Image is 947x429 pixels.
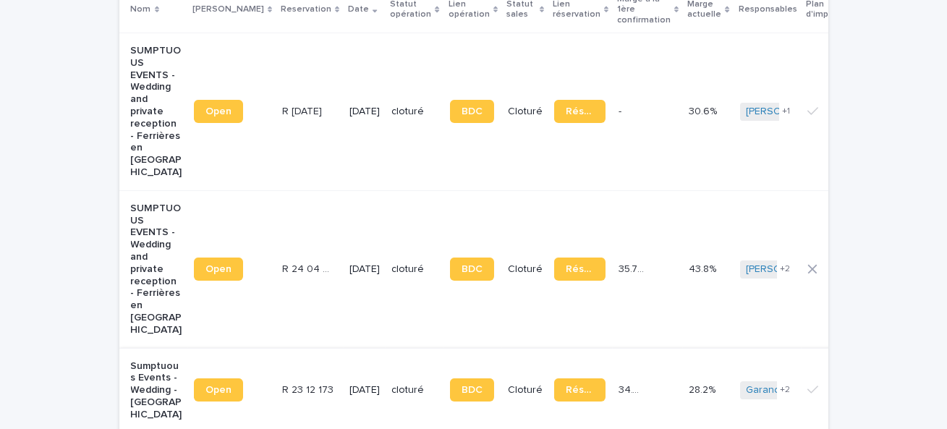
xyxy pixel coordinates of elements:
p: 30.6% [689,103,720,118]
span: + 2 [780,386,790,394]
span: Réservation [566,385,594,395]
p: Cloturé [508,106,543,118]
span: BDC [462,385,483,395]
a: BDC [450,258,494,281]
p: [DATE] [349,263,380,276]
a: Réservation [554,100,606,123]
a: Open [194,100,243,123]
span: BDC [462,106,483,116]
a: [PERSON_NAME] [746,263,825,276]
span: Réservation [566,106,594,116]
p: [PERSON_NAME] [192,1,264,17]
span: + 1 [782,107,790,116]
p: Responsables [739,1,797,17]
a: Open [194,378,243,402]
span: Open [205,106,232,116]
a: Réservation [554,378,606,402]
p: Cloturé [508,384,543,396]
p: Date [348,1,369,17]
p: Reservation [281,1,331,17]
span: BDC [462,264,483,274]
a: Open [194,258,243,281]
a: BDC [450,100,494,123]
p: SUMPTUOUS EVENTS - Wedding and private reception - Ferrières en [GEOGRAPHIC_DATA] [131,45,182,179]
span: + 2 [780,265,790,273]
a: Garance Oboeuf [746,384,824,396]
p: 28.2% [689,381,718,396]
p: - [619,103,624,118]
p: Cloturé [508,263,543,276]
a: Réservation [554,258,606,281]
p: Nom [131,1,151,17]
p: SUMPTUOUS EVENTS - Wedding and private reception - Ferrières en [GEOGRAPHIC_DATA] [131,203,182,336]
span: Réservation [566,264,594,274]
p: cloturé [391,263,438,276]
p: [DATE] [349,384,380,396]
a: BDC [450,378,494,402]
p: R 24 04 2612 [282,260,336,276]
p: Sumptuous Events - Wedding - [GEOGRAPHIC_DATA] [131,360,182,421]
p: 34.7 % [619,381,647,396]
p: 43.8% [689,260,719,276]
span: Open [205,264,232,274]
p: cloturé [391,106,438,118]
p: R 24 04 2002 [282,103,325,118]
p: 35.7 % [619,260,647,276]
p: R 23 12 173 [282,381,336,396]
span: Open [205,385,232,395]
p: [DATE] [349,106,380,118]
p: cloturé [391,384,438,396]
a: [PERSON_NAME] [746,106,825,118]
